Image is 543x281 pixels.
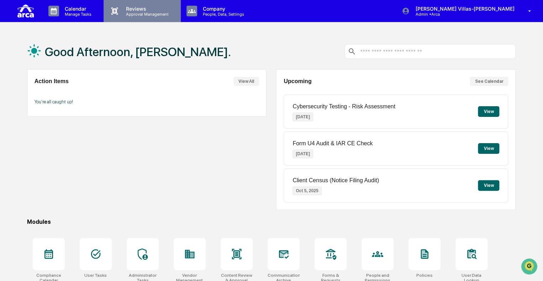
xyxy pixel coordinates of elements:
img: 1746055101610-c473b297-6a78-478c-a979-82029cc54cd1 [7,54,20,67]
p: Reviews [120,6,172,12]
p: [DATE] [292,150,313,158]
button: See Calendar [470,77,508,86]
p: Form U4 Audit & IAR CE Check [292,140,373,147]
h2: Upcoming [284,78,311,85]
img: logo [17,3,34,19]
div: Start new chat [24,54,117,61]
div: 🗄️ [52,90,57,96]
span: Preclearance [14,90,46,97]
div: 🔎 [7,104,13,109]
span: Data Lookup [14,103,45,110]
p: Admin • Arca [410,12,476,17]
button: Start new chat [121,56,130,65]
p: You're all caught up! [35,99,259,104]
p: People, Data, Settings [197,12,248,17]
div: We're available if you need us! [24,61,90,67]
p: Manage Tasks [59,12,95,17]
p: Approval Management [120,12,172,17]
p: Calendar [59,6,95,12]
button: View [478,143,499,154]
a: 🖐️Preclearance [4,87,49,99]
h2: Action Items [35,78,69,85]
a: Powered byPylon [50,120,86,126]
button: View [478,180,499,191]
a: 🗄️Attestations [49,87,91,99]
h1: Good Afternoon, [PERSON_NAME]. [45,45,231,59]
p: How can we help? [7,15,130,26]
iframe: Open customer support [520,258,539,277]
div: Modules [27,218,516,225]
button: View [478,106,499,117]
div: Policies [416,273,433,278]
p: Cybersecurity Testing - Risk Assessment [292,103,395,110]
button: View All [233,77,259,86]
div: User Tasks [84,273,107,278]
span: Attestations [59,90,88,97]
span: Pylon [71,120,86,126]
a: 🔎Data Lookup [4,100,48,113]
p: Client Census (Notice Filing Audit) [292,177,379,184]
p: [DATE] [292,113,313,121]
div: 🖐️ [7,90,13,96]
p: Oct 5, 2025 [292,187,321,195]
p: [PERSON_NAME] Villas-[PERSON_NAME] [410,6,518,12]
p: Company [197,6,248,12]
